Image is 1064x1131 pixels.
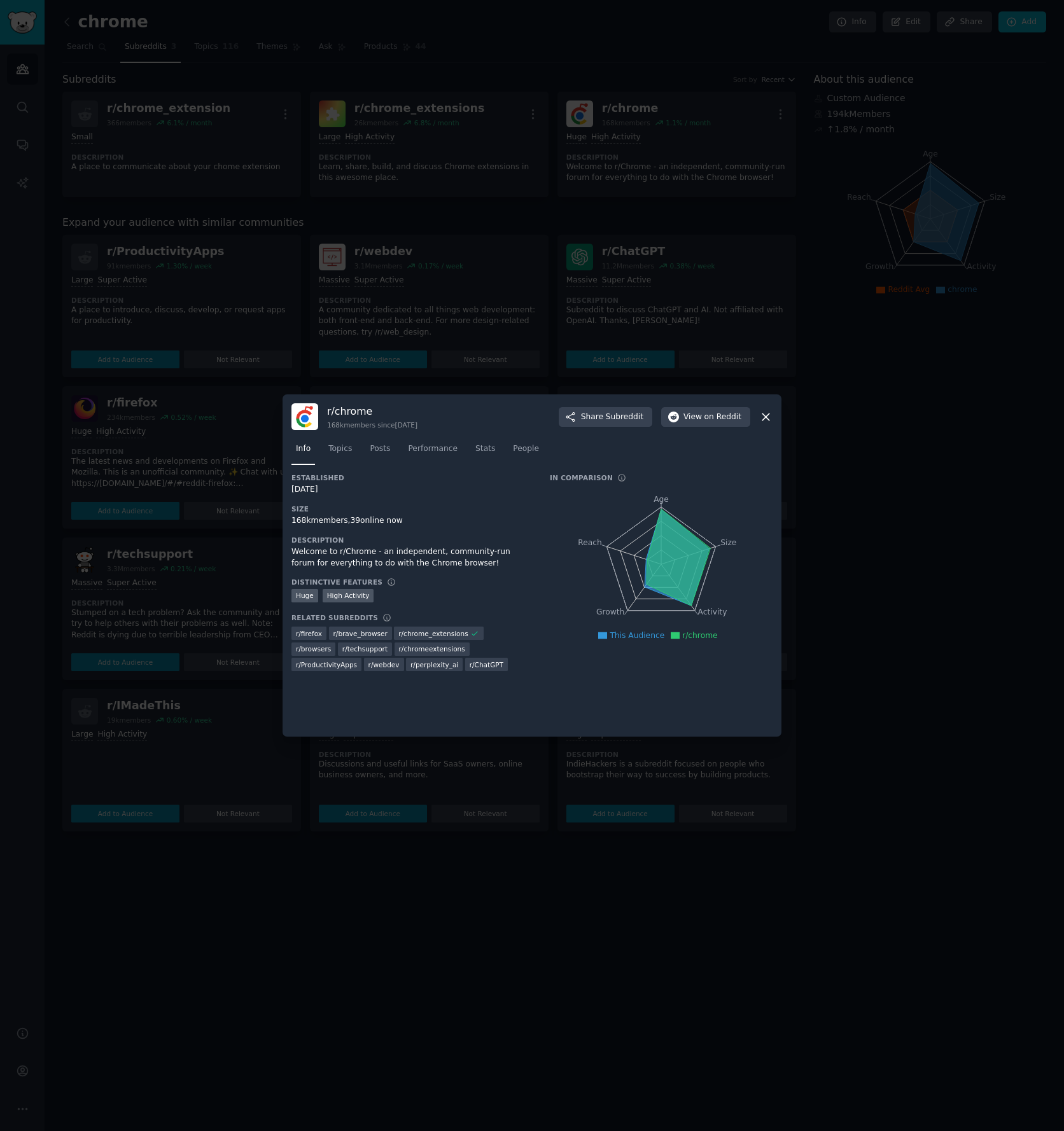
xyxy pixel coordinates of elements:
[471,439,500,465] a: Stats
[291,578,382,586] h3: Distinctive Features
[291,473,532,482] h3: Established
[327,420,417,429] div: 168k members since [DATE]
[508,439,543,465] a: People
[610,631,664,640] span: This Audience
[475,443,495,455] span: Stats
[581,412,643,423] span: Share
[296,660,357,669] span: r/ ProductivityApps
[291,613,378,622] h3: Related Subreddits
[559,407,652,427] button: ShareSubreddit
[513,443,539,455] span: People
[342,644,388,653] span: r/ techsupport
[683,412,741,423] span: View
[606,412,643,423] span: Subreddit
[296,644,331,653] span: r/ browsers
[296,629,322,638] span: r/ firefox
[398,629,468,638] span: r/ chrome_extensions
[698,608,727,617] tspan: Activity
[399,644,465,653] span: r/ chromeextensions
[470,660,503,669] span: r/ ChatGPT
[328,443,352,455] span: Topics
[323,589,374,602] div: High Activity
[291,536,532,545] h3: Description
[291,504,532,513] h3: Size
[296,443,311,455] span: Info
[408,443,458,455] span: Performance
[291,546,532,569] div: Welcome to r/Chrome - an independent, community-run forum for everything to do with the Chrome br...
[327,405,417,418] h3: r/ chrome
[370,443,390,455] span: Posts
[291,403,318,430] img: chrome
[365,439,395,465] a: Posts
[720,538,736,547] tspan: Size
[324,439,356,465] a: Topics
[368,660,400,669] span: r/ webdev
[291,589,318,602] div: Huge
[578,538,602,547] tspan: Reach
[410,660,458,669] span: r/ perplexity_ai
[654,495,669,504] tspan: Age
[596,608,624,617] tspan: Growth
[682,631,717,640] span: r/chrome
[403,439,462,465] a: Performance
[550,473,613,482] h3: In Comparison
[333,629,388,638] span: r/ brave_browser
[704,412,741,423] span: on Reddit
[291,439,315,465] a: Info
[291,484,532,496] div: [DATE]
[291,515,532,527] div: 168k members, 39 online now
[661,407,750,427] button: Viewon Reddit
